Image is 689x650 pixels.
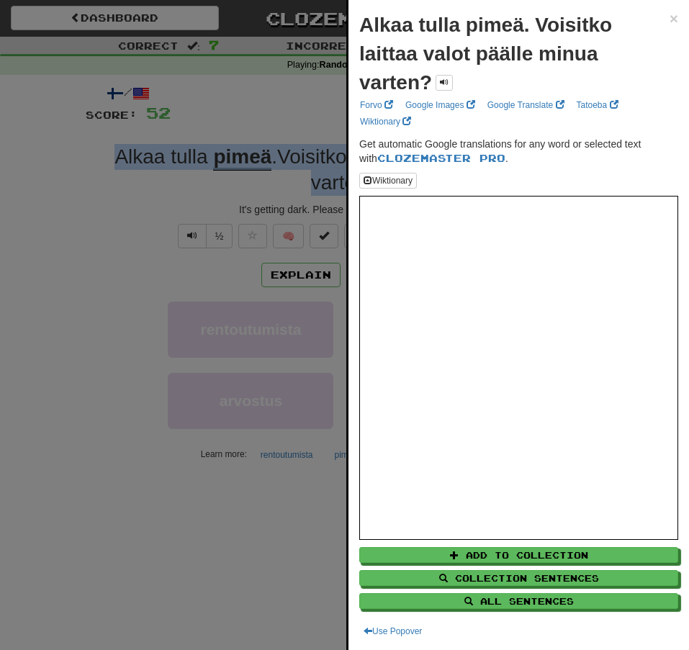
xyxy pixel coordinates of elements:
p: Get automatic Google translations for any word or selected text with . [359,137,678,166]
a: Tatoeba [572,97,623,113]
button: Add to Collection [359,547,678,563]
a: Google Images [401,97,479,113]
button: Collection Sentences [359,570,678,586]
strong: Alkaa tulla pimeä. Voisitko laittaa valot päälle minua varten? [359,14,612,94]
a: Google Translate [483,97,569,113]
button: Close [670,11,678,26]
a: Clozemaster Pro [377,152,505,164]
button: Use Popover [359,623,426,639]
button: Wiktionary [359,173,417,189]
button: All Sentences [359,593,678,609]
a: Wiktionary [356,114,415,130]
a: Forvo [356,97,397,113]
span: × [670,10,678,27]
